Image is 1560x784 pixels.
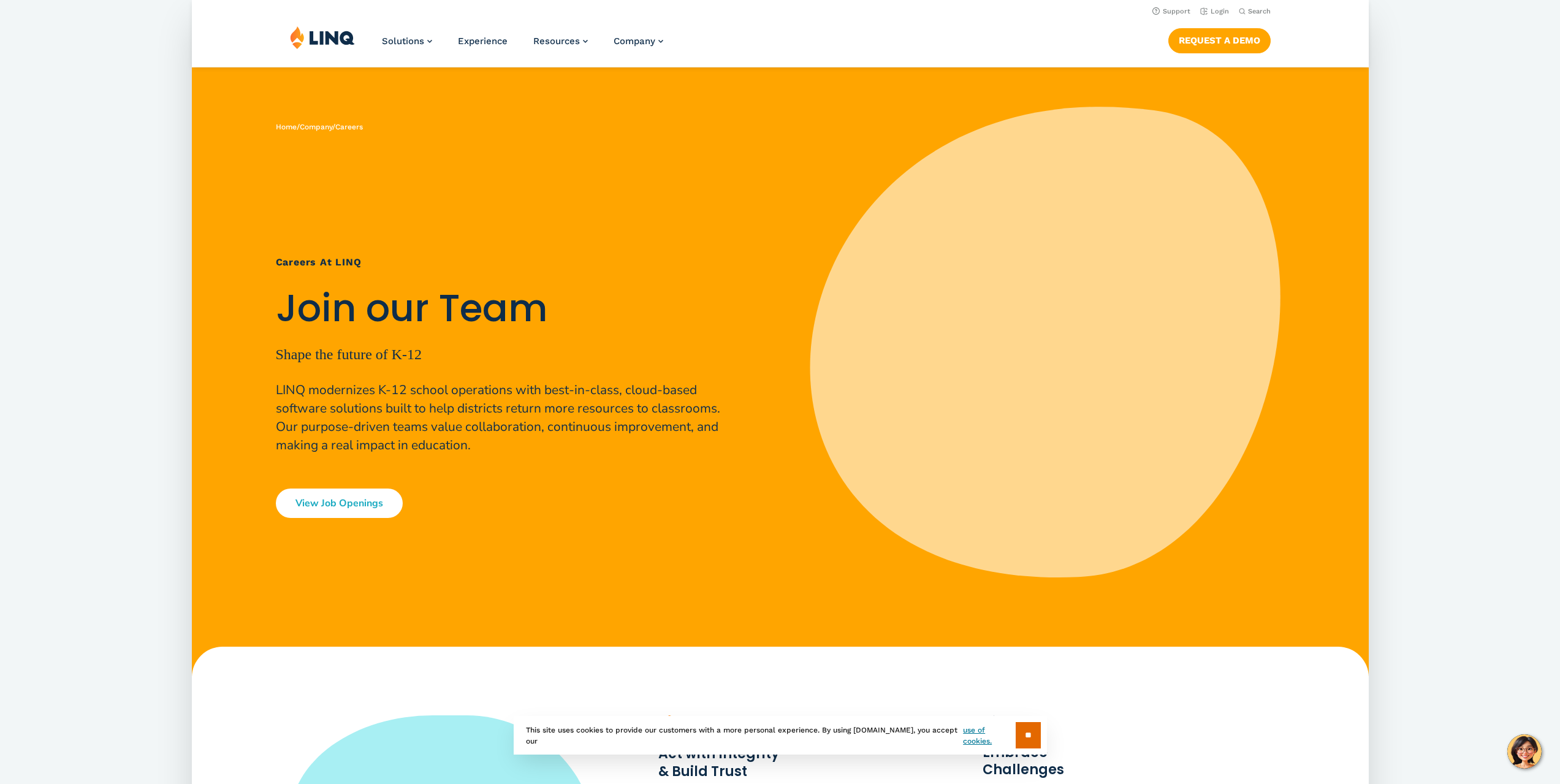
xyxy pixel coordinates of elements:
a: Login [1200,7,1228,15]
a: Request a Demo [1168,28,1270,53]
h1: Careers at LINQ [276,255,732,270]
h3: Embrace Challenges [983,744,1242,778]
a: Resources [533,36,588,47]
a: Experience [458,36,508,47]
div: This site uses cookies to provide our customers with a more personal experience. By using [DOMAIN... [514,716,1047,755]
span: Resources [533,36,580,47]
nav: Primary Navigation [382,26,663,66]
a: Company [614,36,663,47]
nav: Button Navigation [1168,26,1270,53]
p: LINQ modernizes K-12 school operations with best-in-class, cloud-based software solutions built t... [276,381,732,454]
a: View Job Openings [276,489,403,518]
h2: Join our Team [276,287,732,330]
img: LINQ | K‑12 Software [290,26,355,49]
a: Solutions [382,36,432,47]
button: Hello, have a question? Let’s chat. [1507,734,1542,769]
a: Home [276,123,297,131]
span: / / [276,123,363,131]
a: Support [1152,7,1190,15]
span: Search [1247,7,1270,15]
nav: Utility Navigation [192,4,1369,17]
button: Open Search Bar [1238,7,1270,16]
a: use of cookies. [963,725,1015,747]
p: Shape the future of K-12 [276,343,732,365]
h3: Act with Integrity & Build Trust [658,745,918,780]
span: Solutions [382,36,424,47]
span: Company [614,36,655,47]
span: Careers [335,123,363,131]
a: Company [300,123,332,131]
